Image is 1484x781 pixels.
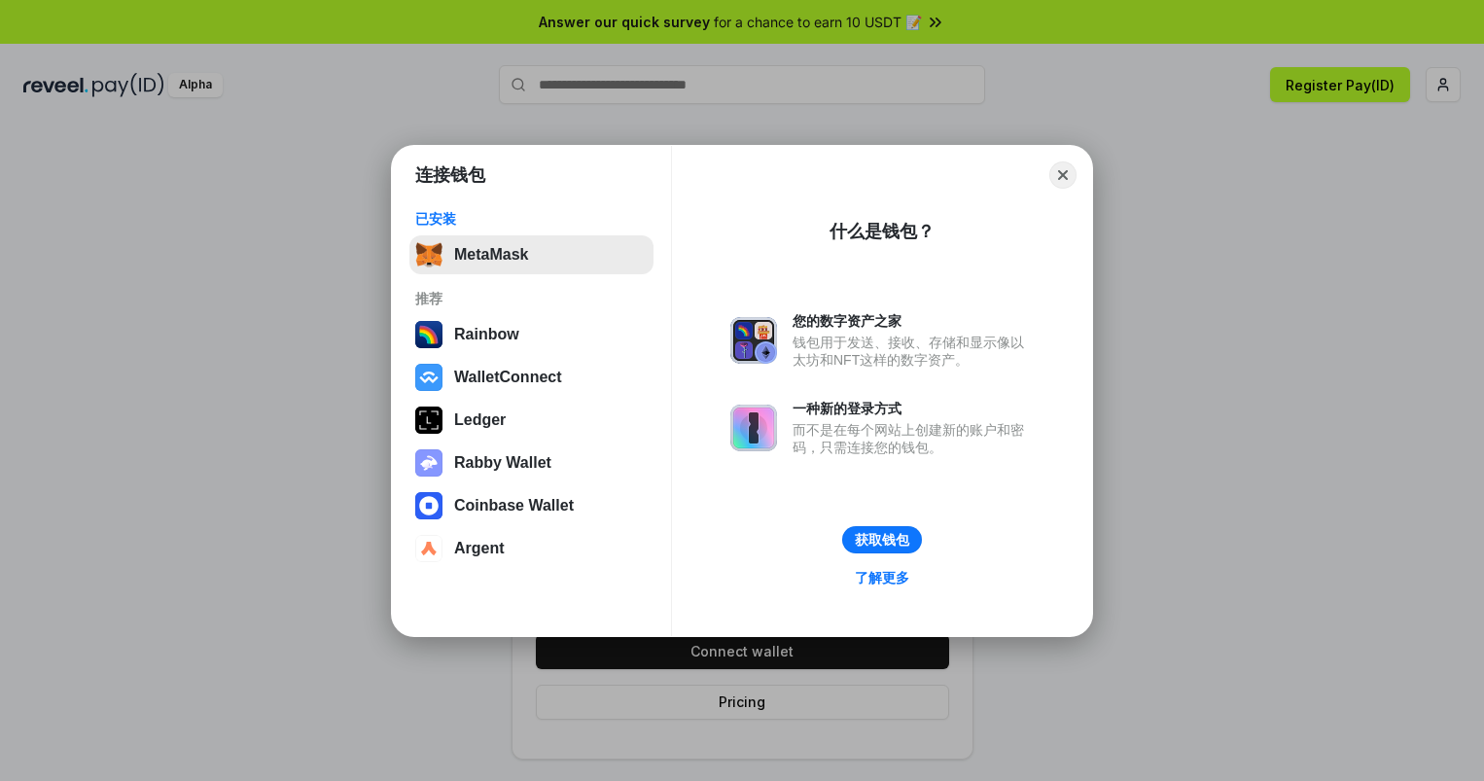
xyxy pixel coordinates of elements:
img: svg+xml,%3Csvg%20width%3D%2228%22%20height%3D%2228%22%20viewBox%3D%220%200%2028%2028%22%20fill%3D... [415,535,442,562]
div: Argent [454,540,505,557]
button: Argent [409,529,654,568]
div: 推荐 [415,290,648,307]
div: 了解更多 [855,569,909,586]
div: 已安装 [415,210,648,228]
div: 什么是钱包？ [830,220,935,243]
img: svg+xml,%3Csvg%20xmlns%3D%22http%3A%2F%2Fwww.w3.org%2F2000%2Fsvg%22%20fill%3D%22none%22%20viewBox... [730,405,777,451]
img: svg+xml,%3Csvg%20width%3D%2228%22%20height%3D%2228%22%20viewBox%3D%220%200%2028%2028%22%20fill%3D... [415,364,442,391]
button: Rainbow [409,315,654,354]
button: Ledger [409,401,654,440]
button: Coinbase Wallet [409,486,654,525]
button: WalletConnect [409,358,654,397]
img: svg+xml,%3Csvg%20width%3D%22120%22%20height%3D%22120%22%20viewBox%3D%220%200%20120%20120%22%20fil... [415,321,442,348]
button: Rabby Wallet [409,444,654,482]
button: 获取钱包 [842,526,922,553]
button: MetaMask [409,235,654,274]
div: 获取钱包 [855,531,909,549]
div: Rabby Wallet [454,454,551,472]
div: 而不是在每个网站上创建新的账户和密码，只需连接您的钱包。 [793,421,1034,456]
button: Close [1049,161,1077,189]
div: 您的数字资产之家 [793,312,1034,330]
div: Coinbase Wallet [454,497,574,515]
img: svg+xml,%3Csvg%20xmlns%3D%22http%3A%2F%2Fwww.w3.org%2F2000%2Fsvg%22%20fill%3D%22none%22%20viewBox... [415,449,442,477]
img: svg+xml,%3Csvg%20fill%3D%22none%22%20height%3D%2233%22%20viewBox%3D%220%200%2035%2033%22%20width%... [415,241,442,268]
div: 钱包用于发送、接收、存储和显示像以太坊和NFT这样的数字资产。 [793,334,1034,369]
a: 了解更多 [843,565,921,590]
div: Ledger [454,411,506,429]
div: 一种新的登录方式 [793,400,1034,417]
img: svg+xml,%3Csvg%20width%3D%2228%22%20height%3D%2228%22%20viewBox%3D%220%200%2028%2028%22%20fill%3D... [415,492,442,519]
div: WalletConnect [454,369,562,386]
div: Rainbow [454,326,519,343]
img: svg+xml,%3Csvg%20xmlns%3D%22http%3A%2F%2Fwww.w3.org%2F2000%2Fsvg%22%20fill%3D%22none%22%20viewBox... [730,317,777,364]
h1: 连接钱包 [415,163,485,187]
div: MetaMask [454,246,528,264]
img: svg+xml,%3Csvg%20xmlns%3D%22http%3A%2F%2Fwww.w3.org%2F2000%2Fsvg%22%20width%3D%2228%22%20height%3... [415,407,442,434]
